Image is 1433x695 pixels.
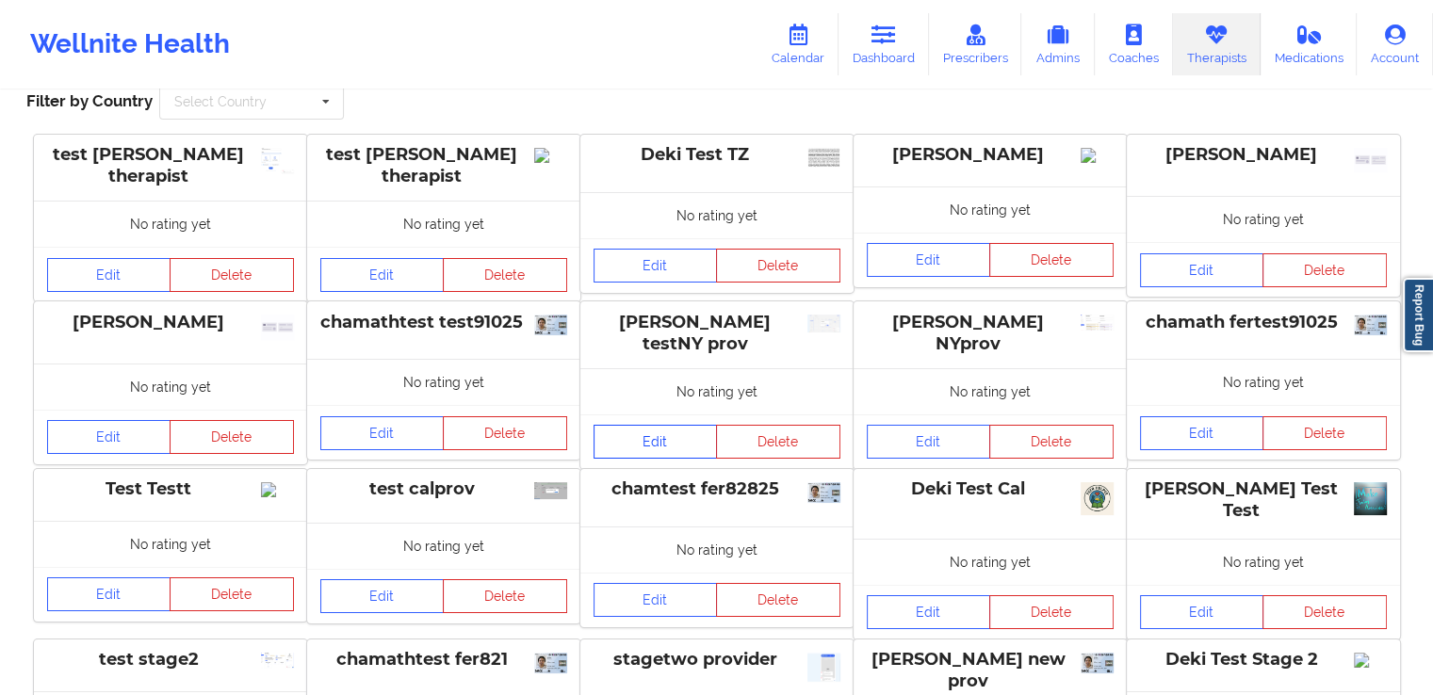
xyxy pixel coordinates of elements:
[594,583,718,617] a: Edit
[757,13,839,75] a: Calendar
[534,148,567,163] img: Image%2Fplaceholer-image.png
[594,312,840,355] div: [PERSON_NAME] testNY prov
[1140,312,1387,333] div: chamath fertest91025
[1081,315,1114,330] img: 4551ef21-f6eb-4fc8-ba4a-d4c31f9a2c9e_image_(11).png
[1140,478,1387,522] div: [PERSON_NAME] Test Test
[580,192,854,238] div: No rating yet
[47,577,171,611] a: Edit
[320,258,445,292] a: Edit
[716,249,840,283] button: Delete
[1357,13,1433,75] a: Account
[320,478,567,500] div: test calprov
[594,249,718,283] a: Edit
[34,521,307,567] div: No rating yet
[47,420,171,454] a: Edit
[867,425,991,459] a: Edit
[1354,315,1387,335] img: d9358f8a-bc06-445f-8268-d2f9f4327403_uk-id-card-for-over-18s-2025.png
[854,368,1127,414] div: No rating yet
[1140,144,1387,166] div: [PERSON_NAME]
[443,416,567,450] button: Delete
[867,478,1114,500] div: Deki Test Cal
[1127,196,1400,242] div: No rating yet
[1140,253,1264,287] a: Edit
[170,258,294,292] button: Delete
[1354,482,1387,515] img: 76d7b68f-ab02-4e35-adef-7a648fe6c1c9_1138323_683.jpg
[867,144,1114,166] div: [PERSON_NAME]
[867,312,1114,355] div: [PERSON_NAME] NYprov
[534,482,567,499] img: a67d8bfe-a8ab-46fb-aef0-11f98c4e78a9_image.png
[1081,482,1114,515] img: 3a1305f7-3668-430f-b3e5-29edcfeca581_Peer_Helper_Logo.png
[261,148,294,174] img: 564b8a7f-efd8-48f2-9adc-717abd411814_image_(5).png
[1262,416,1387,450] button: Delete
[1140,595,1264,629] a: Edit
[47,312,294,333] div: [PERSON_NAME]
[47,478,294,500] div: Test Testt
[929,13,1022,75] a: Prescribers
[854,186,1127,233] div: No rating yet
[1127,359,1400,405] div: No rating yet
[594,425,718,459] a: Edit
[320,649,567,671] div: chamathtest fer821
[174,95,267,108] div: Select Country
[47,258,171,292] a: Edit
[580,368,854,414] div: No rating yet
[807,482,840,503] img: 0f137ece-d606-4226-a296-2bc08ae82df1_uk-id-card-for-over-18s-2025.png
[989,243,1114,277] button: Delete
[1262,253,1387,287] button: Delete
[807,653,840,682] img: 06f8eeb2-908a-42ca-946c-ea1557f68112_Screenshot_2025-08-21_013441.png
[1354,148,1387,172] img: 81b7ea35-b2a6-4573-a824-ac5499773fcd_idcard_placeholder_copy_10.png
[594,649,840,671] div: stagetwo provider
[716,583,840,617] button: Delete
[989,595,1114,629] button: Delete
[320,416,445,450] a: Edit
[1081,148,1114,163] img: Image%2Fplaceholer-image.png
[807,148,840,169] img: 6f5676ba-824e-4499-a3b8-608fa7d0dfe4_image.png
[34,201,307,247] div: No rating yet
[1140,416,1264,450] a: Edit
[170,577,294,611] button: Delete
[1261,13,1358,75] a: Medications
[261,315,294,339] img: 3ff83e34-c3ec-4a7f-9647-be416485ede4_idcard_placeholder_copy_10.png
[307,523,580,569] div: No rating yet
[594,478,840,500] div: chamtest fer82825
[307,359,580,405] div: No rating yet
[867,595,991,629] a: Edit
[47,649,294,671] div: test stage2
[534,315,567,335] img: e8ad23b2-1b28-4728-a100-93694f26d162_uk-id-card-for-over-18s-2025.png
[807,315,840,331] img: 214764b5-c7fe-4ebc-ac69-e516a4c25416_image_(1).png
[307,201,580,247] div: No rating yet
[867,649,1114,692] div: [PERSON_NAME] new prov
[443,258,567,292] button: Delete
[320,144,567,187] div: test [PERSON_NAME] therapist
[47,144,294,187] div: test [PERSON_NAME] therapist
[320,312,567,333] div: chamathtest test91025
[867,243,991,277] a: Edit
[1140,649,1387,671] div: Deki Test Stage 2
[261,653,294,668] img: 2e74869e-060c-4207-a07e-22e6a3218384_image_(4).png
[534,653,567,673] img: b9413fa4-dbee-4818-b6a1-299ceb924bff_uk-id-card-for-over-18s-2025.png
[261,482,294,497] img: Image%2Fplaceholer-image.png
[1403,278,1433,352] a: Report Bug
[34,364,307,410] div: No rating yet
[989,425,1114,459] button: Delete
[1173,13,1261,75] a: Therapists
[1081,653,1114,673] img: 428acc8a-6a17-44d1-85a3-7a04d5947a9b_uk-id-card-for-over-18s-2025.png
[716,425,840,459] button: Delete
[26,91,153,110] span: Filter by Country
[170,420,294,454] button: Delete
[443,579,567,613] button: Delete
[594,144,840,166] div: Deki Test TZ
[1354,653,1387,668] img: Image%2Fplaceholer-image.png
[854,539,1127,585] div: No rating yet
[1021,13,1095,75] a: Admins
[1262,595,1387,629] button: Delete
[839,13,929,75] a: Dashboard
[580,526,854,573] div: No rating yet
[320,579,445,613] a: Edit
[1095,13,1173,75] a: Coaches
[1127,539,1400,585] div: No rating yet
